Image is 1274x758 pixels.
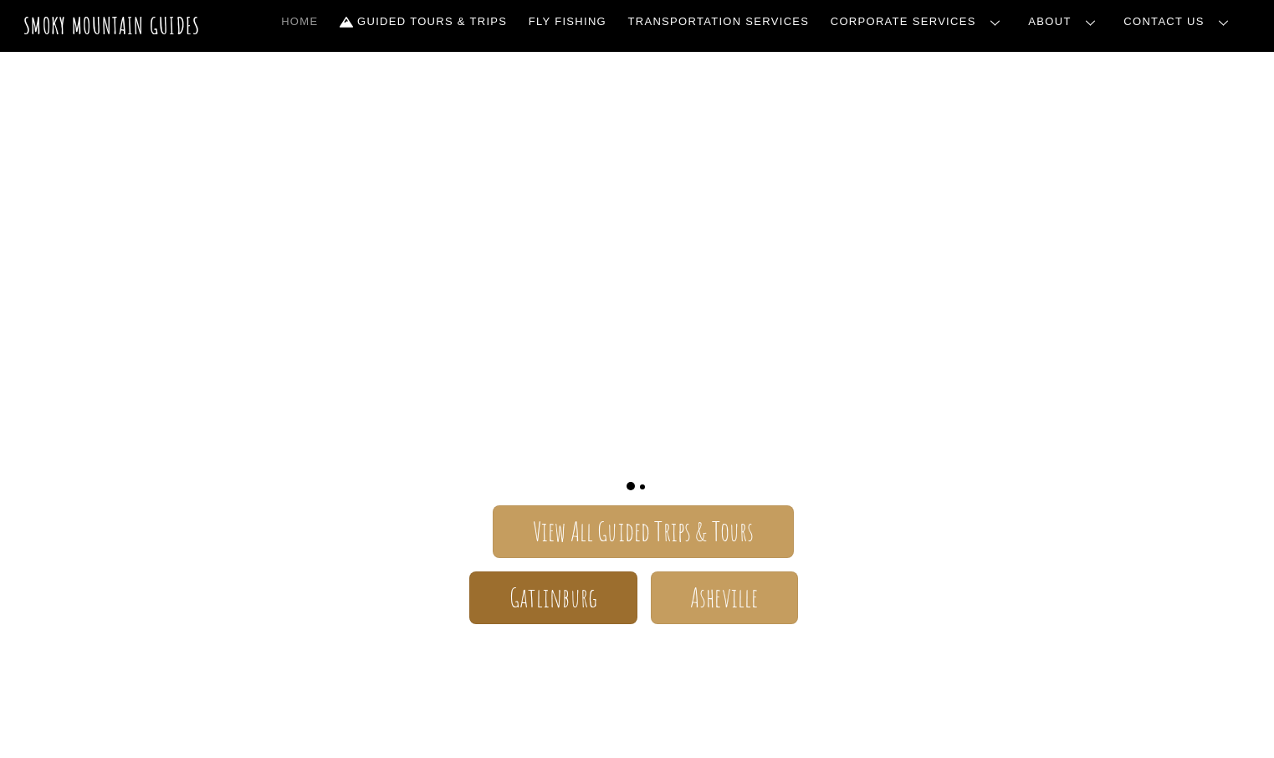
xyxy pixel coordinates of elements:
[1118,4,1242,39] a: Contact Us
[690,589,758,607] span: Asheville
[152,326,1123,455] span: The ONLY one-stop, full Service Guide Company for the Gatlinburg and [GEOGRAPHIC_DATA] side of th...
[333,4,514,39] a: Guided Tours & Trips
[469,571,637,624] a: Gatlinburg
[1022,4,1109,39] a: About
[493,505,793,558] a: View All Guided Trips & Tours
[23,12,201,39] a: Smoky Mountain Guides
[274,4,325,39] a: Home
[509,589,598,607] span: Gatlinburg
[152,651,1123,691] h1: Your adventure starts here.
[533,523,755,540] span: View All Guided Trips & Tours
[152,243,1123,326] span: Smoky Mountain Guides
[824,4,1014,39] a: Corporate Services
[622,4,816,39] a: Transportation Services
[522,4,613,39] a: Fly Fishing
[651,571,798,624] a: Asheville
